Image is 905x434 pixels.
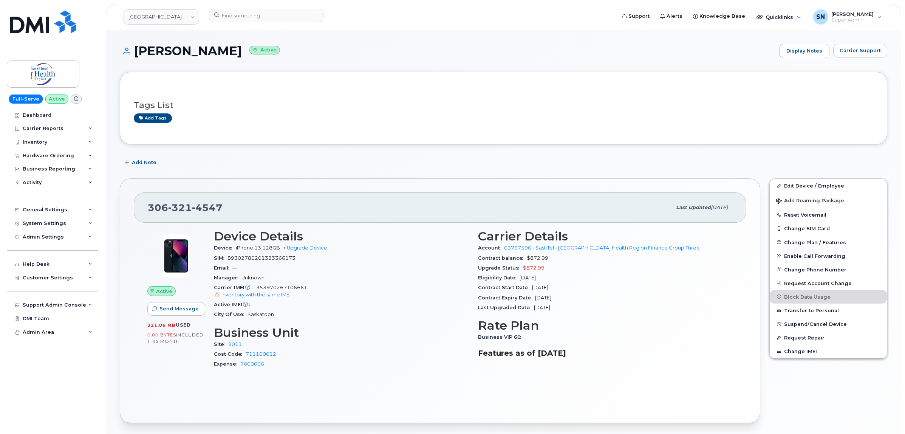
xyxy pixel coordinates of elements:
[676,205,711,210] span: Last updated
[478,245,504,251] span: Account
[770,344,887,358] button: Change IMEI
[236,245,280,251] span: iPhone 13 128GB
[214,255,227,261] span: SIM
[833,44,887,57] button: Carrier Support
[770,317,887,331] button: Suspend/Cancel Device
[214,351,246,357] span: Cost Code
[214,326,469,339] h3: Business Unit
[214,292,291,298] a: Inventory with the same IMEI
[478,334,525,340] span: Business VIP 60
[156,288,172,295] span: Active
[153,233,199,279] img: image20231002-4137094-11ngalm.jpeg
[214,341,228,347] span: Site
[214,229,469,243] h3: Device Details
[148,202,223,213] span: 306
[214,361,240,367] span: Expense
[770,249,887,263] button: Enable Call Forwarding
[147,322,176,328] span: 321.06 MB
[232,265,237,271] span: —
[248,312,274,317] span: Saskatoon
[527,255,548,261] span: $872.99
[535,295,551,301] span: [DATE]
[132,159,156,166] span: Add Note
[214,275,241,281] span: Manager
[214,265,232,271] span: Email
[784,253,845,259] span: Enable Call Forwarding
[520,275,536,281] span: [DATE]
[770,208,887,222] button: Reset Voicemail
[147,332,176,338] span: 0.00 Bytes
[776,198,844,205] span: Add Roaming Package
[770,304,887,317] button: Transfer to Personal
[523,265,545,271] span: $872.99
[478,255,527,261] span: Contract balance
[168,202,192,213] span: 321
[770,276,887,290] button: Request Account Change
[770,263,887,276] button: Change Phone Number
[504,245,700,251] a: 03767596 - SaskTel - [GEOGRAPHIC_DATA] Health Region Finance Group Three
[770,179,887,192] a: Edit Device / Employee
[214,285,256,290] span: Carrier IMEI
[159,305,199,312] span: Send Message
[246,351,276,357] a: 711100012
[532,285,548,290] span: [DATE]
[840,47,881,54] span: Carrier Support
[478,275,520,281] span: Eligibility Date
[478,265,523,271] span: Upgrade Status
[120,44,775,57] h1: [PERSON_NAME]
[770,331,887,344] button: Request Repair
[534,305,550,310] span: [DATE]
[478,305,534,310] span: Last Upgraded Date
[227,255,295,261] span: 89302780201323366173
[478,285,532,290] span: Contract Start Date
[249,46,280,54] small: Active
[254,302,259,307] span: —
[770,222,887,235] button: Change SIM Card
[478,295,535,301] span: Contract Expiry Date
[241,275,265,281] span: Unknown
[283,245,327,251] a: + Upgrade Device
[478,319,733,332] h3: Rate Plan
[478,229,733,243] h3: Carrier Details
[779,44,829,58] a: Display Notes
[214,302,254,307] span: Active IMEI
[770,236,887,249] button: Change Plan / Features
[478,349,733,358] h3: Features as of [DATE]
[784,239,846,245] span: Change Plan / Features
[120,156,163,169] button: Add Note
[214,312,248,317] span: City Of Use
[147,302,205,316] button: Send Message
[134,101,873,110] h3: Tags List
[228,341,242,347] a: 9011
[214,285,469,298] span: 353970267106661
[770,192,887,208] button: Add Roaming Package
[784,321,847,327] span: Suspend/Cancel Device
[711,205,728,210] span: [DATE]
[240,361,264,367] a: 7600006
[214,245,236,251] span: Device
[134,113,172,123] a: Add tags
[176,322,191,328] span: used
[770,290,887,304] button: Block Data Usage
[192,202,223,213] span: 4547
[221,292,291,298] span: Inventory with the same IMEI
